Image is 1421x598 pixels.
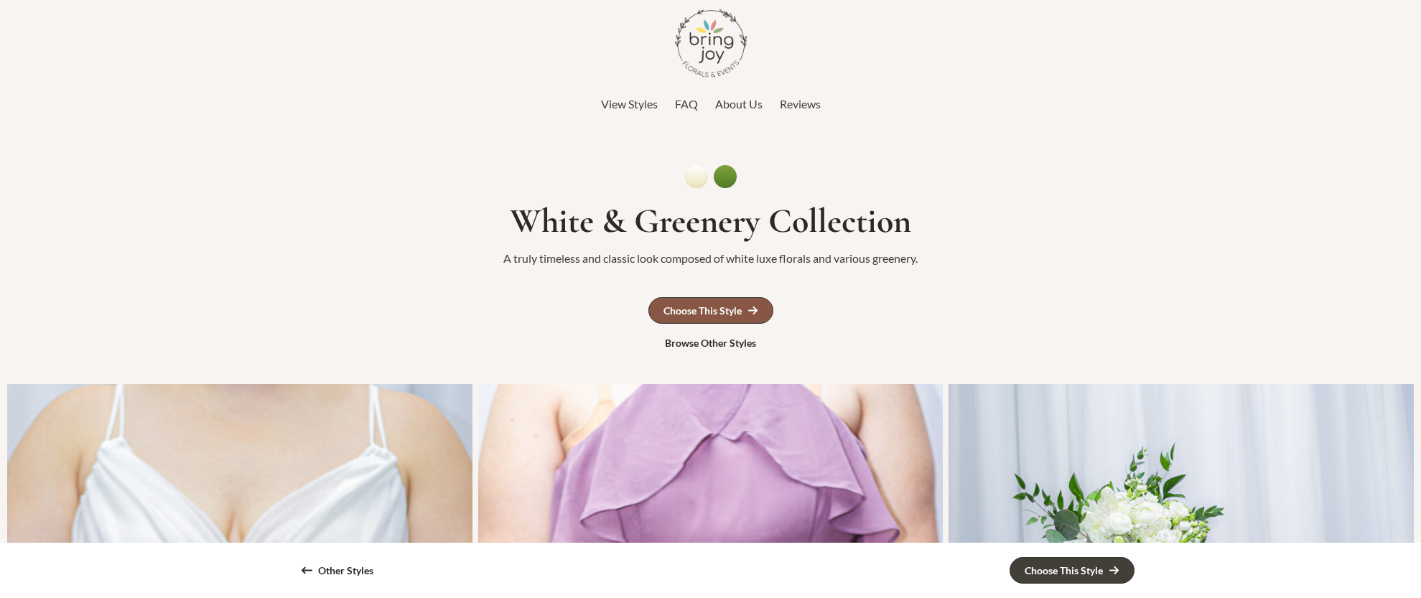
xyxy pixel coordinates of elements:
div: Choose This Style [663,306,742,316]
a: Other Styles [287,558,388,583]
a: Choose This Style [1010,557,1135,584]
a: About Us [715,93,763,115]
div: Choose This Style [1025,566,1103,576]
a: FAQ [675,93,698,115]
a: Reviews [780,93,821,115]
div: Other Styles [318,566,373,576]
span: Reviews [780,97,821,111]
span: About Us [715,97,763,111]
span: View Styles [601,97,658,111]
div: Browse Other Styles [665,338,756,348]
a: Browse Other Styles [651,331,770,355]
a: Choose This Style [648,297,773,324]
nav: Top Header Menu [280,93,1142,115]
a: View Styles [601,93,658,115]
span: FAQ [675,97,698,111]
